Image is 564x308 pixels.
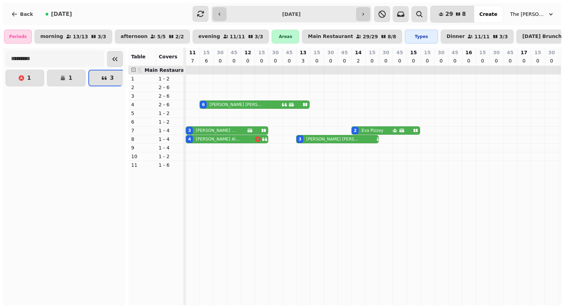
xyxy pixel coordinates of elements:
[383,57,389,64] p: 0
[40,34,63,39] p: morning
[445,11,453,17] span: 29
[159,101,181,108] p: 2 - 6
[521,57,527,64] p: 0
[507,49,513,56] p: 45
[452,57,458,64] p: 0
[494,57,499,64] p: 0
[131,136,153,143] p: 8
[438,57,444,64] p: 0
[131,75,153,82] p: 1
[354,128,357,133] div: 2
[327,49,334,56] p: 30
[510,11,545,18] span: The [PERSON_NAME] Nook
[159,162,181,169] p: 1 - 6
[306,136,359,142] p: [PERSON_NAME] [PERSON_NAME]
[396,49,403,56] p: 45
[188,128,191,133] div: 3
[159,127,181,134] p: 1 - 4
[522,34,562,39] p: [DATE] Brunch
[549,57,554,64] p: 0
[159,75,181,82] p: 1 - 2
[121,34,148,39] p: afternoon
[272,49,279,56] p: 30
[300,49,306,56] p: 13
[286,49,292,56] p: 45
[441,30,514,44] button: Dinner11/113/3
[465,49,472,56] p: 16
[430,6,474,22] button: 298
[535,57,541,64] p: 0
[193,30,269,44] button: evening11/113/3
[534,49,541,56] p: 15
[479,12,497,17] span: Create
[230,34,245,39] p: 11 / 11
[204,57,209,64] p: 6
[131,84,153,91] p: 2
[258,49,265,56] p: 15
[131,54,146,59] span: Table
[189,49,196,56] p: 11
[115,30,190,44] button: afternoon5/52/2
[159,118,181,125] p: 1 - 2
[131,118,153,125] p: 6
[363,34,378,39] p: 29 / 29
[137,67,190,73] span: 🍴 Main Restaurant
[202,102,205,107] div: 6
[356,57,361,64] p: 2
[231,49,237,56] p: 45
[411,57,416,64] p: 0
[479,49,486,56] p: 15
[159,153,181,160] p: 1 - 2
[98,34,106,39] p: 3 / 3
[314,57,320,64] p: 0
[474,34,489,39] p: 11 / 11
[245,57,251,64] p: 0
[157,34,166,39] p: 5 / 5
[131,101,153,108] p: 4
[499,34,508,39] p: 3 / 3
[300,57,306,64] p: 3
[244,49,251,56] p: 12
[369,57,375,64] p: 0
[51,11,72,17] span: [DATE]
[131,127,153,134] p: 7
[342,57,347,64] p: 0
[68,75,72,81] p: 1
[203,49,210,56] p: 15
[548,49,555,56] p: 30
[313,49,320,56] p: 15
[190,57,195,64] p: 7
[159,136,181,143] p: 1 - 4
[159,144,181,151] p: 1 - 4
[196,128,236,133] p: [PERSON_NAME] Homet
[73,34,88,39] p: 13 / 13
[521,49,527,56] p: 17
[466,57,471,64] p: 0
[88,70,127,86] button: 3
[175,34,184,39] p: 2 / 2
[493,49,499,56] p: 30
[361,128,383,133] p: Eva Pizzey
[480,57,485,64] p: 0
[273,57,278,64] p: 0
[424,49,430,56] p: 15
[388,34,396,39] p: 8 / 8
[255,34,263,39] p: 3 / 3
[6,70,44,86] button: 1
[341,49,348,56] p: 45
[231,57,237,64] p: 0
[159,93,181,99] p: 2 - 6
[47,70,86,86] button: 1
[506,8,558,20] button: The [PERSON_NAME] Nook
[272,30,299,44] div: Areas
[451,49,458,56] p: 45
[159,110,181,117] p: 1 - 2
[131,153,153,160] p: 10
[131,93,153,99] p: 3
[355,49,361,56] p: 14
[217,57,223,64] p: 0
[447,34,465,39] p: Dinner
[188,136,191,142] div: 4
[369,49,375,56] p: 15
[405,30,438,44] div: Types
